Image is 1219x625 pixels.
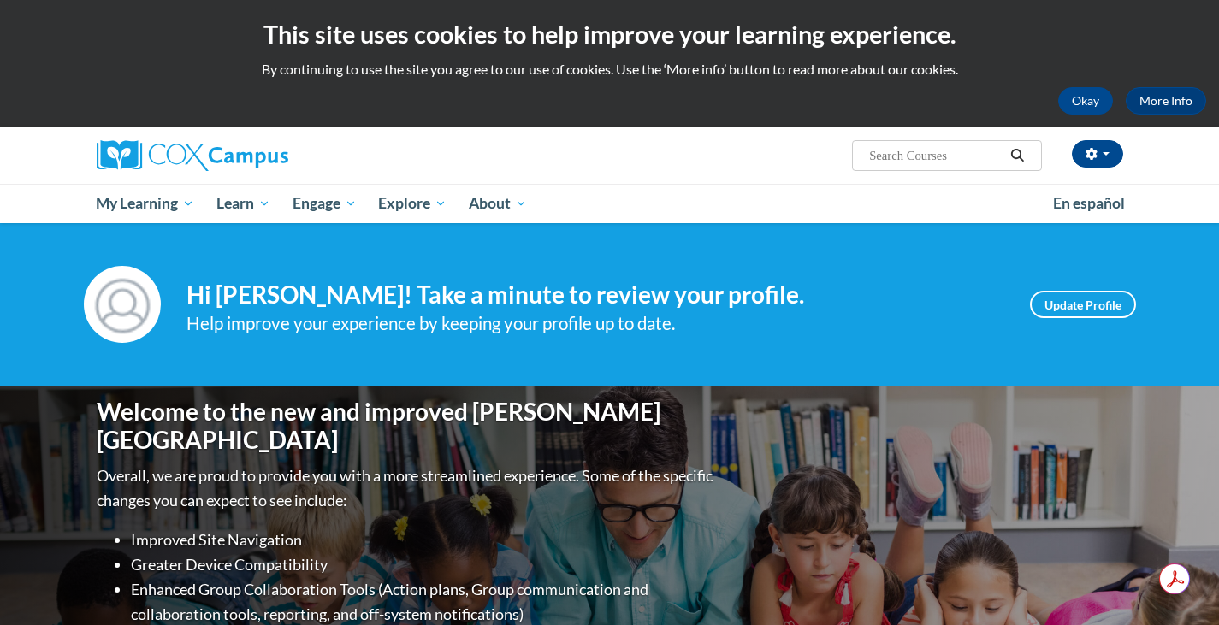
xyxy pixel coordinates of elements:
span: About [469,193,527,214]
a: Engage [281,184,368,223]
button: Okay [1058,87,1113,115]
li: Improved Site Navigation [131,528,717,552]
a: Cox Campus [97,140,422,171]
h1: Welcome to the new and improved [PERSON_NAME][GEOGRAPHIC_DATA] [97,398,717,455]
img: Profile Image [84,266,161,343]
a: Update Profile [1030,291,1136,318]
button: Account Settings [1072,140,1123,168]
span: My Learning [96,193,194,214]
span: Explore [378,193,447,214]
li: Greater Device Compatibility [131,552,717,577]
p: By continuing to use the site you agree to our use of cookies. Use the ‘More info’ button to read... [13,60,1206,79]
iframe: Button to launch messaging window [1151,557,1205,611]
span: Engage [293,193,357,214]
a: Explore [367,184,458,223]
img: Cox Campus [97,140,288,171]
h2: This site uses cookies to help improve your learning experience. [13,17,1206,51]
a: En español [1042,186,1136,221]
span: Learn [216,193,270,214]
p: Overall, we are proud to provide you with a more streamlined experience. Some of the specific cha... [97,463,717,513]
a: More Info [1126,87,1206,115]
span: En español [1053,194,1125,212]
button: Search [1004,145,1030,166]
a: About [458,184,538,223]
h4: Hi [PERSON_NAME]! Take a minute to review your profile. [186,280,1004,310]
a: Learn [205,184,281,223]
div: Main menu [71,184,1149,223]
a: My Learning [86,184,206,223]
div: Help improve your experience by keeping your profile up to date. [186,310,1004,338]
input: Search Courses [867,145,1004,166]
